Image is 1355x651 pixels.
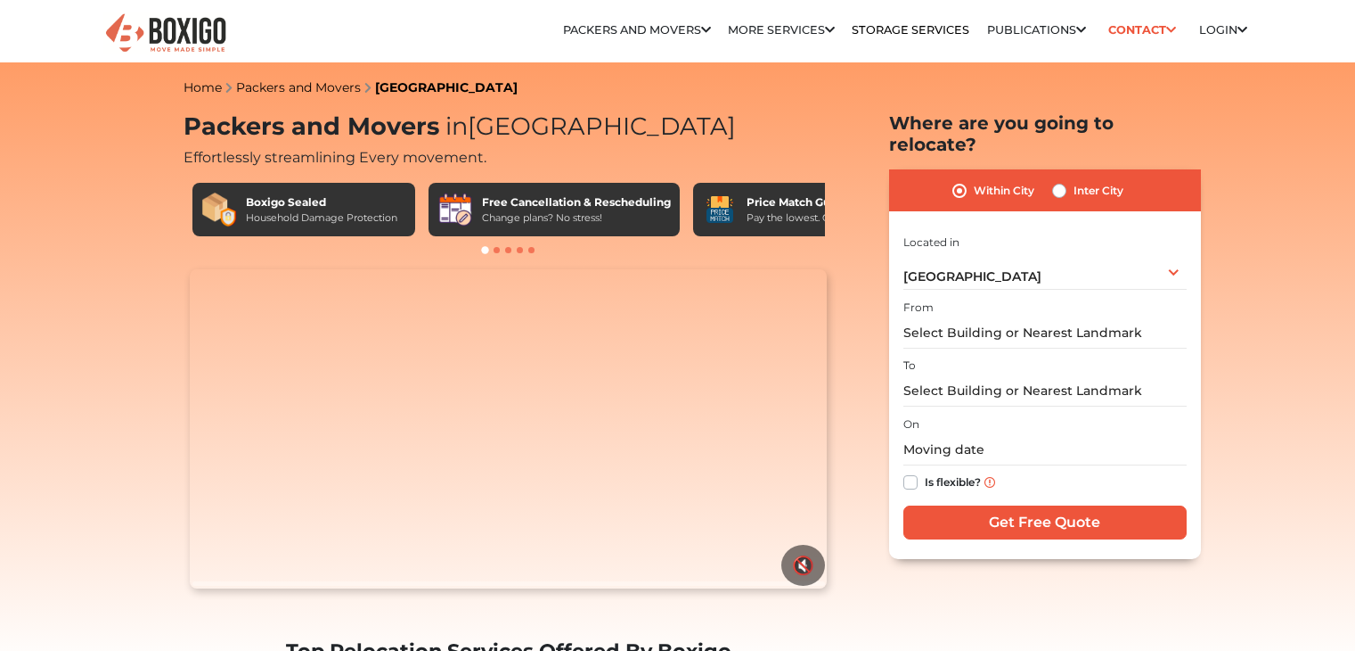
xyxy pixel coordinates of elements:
[1199,23,1247,37] a: Login
[974,180,1034,202] label: Within City
[728,23,835,37] a: More services
[482,194,671,210] div: Free Cancellation & Rescheduling
[903,416,919,433] label: On
[889,112,1201,155] h2: Where are you going to relocate?
[852,23,969,37] a: Storage Services
[439,111,736,141] span: [GEOGRAPHIC_DATA]
[903,235,959,251] label: Located in
[445,111,468,141] span: in
[184,149,486,166] span: Effortlessly streamlining Every movement.
[1103,16,1182,44] a: Contact
[747,210,882,226] div: Pay the lowest. Guaranteed!
[103,12,228,55] img: Boxigo
[925,472,981,490] label: Is flexible?
[903,434,1187,466] input: Moving date
[246,194,397,210] div: Boxigo Sealed
[781,545,825,586] button: 🔇
[984,477,995,488] img: info
[482,210,671,226] div: Change plans? No stress!
[375,79,518,95] a: [GEOGRAPHIC_DATA]
[987,23,1086,37] a: Publications
[1073,180,1123,202] label: Inter City
[236,79,361,95] a: Packers and Movers
[702,192,738,227] img: Price Match Guarantee
[184,79,222,95] a: Home
[563,23,711,37] a: Packers and Movers
[903,506,1187,540] input: Get Free Quote
[246,210,397,226] div: Household Damage Protection
[903,358,916,374] label: To
[190,269,827,589] video: Your browser does not support the video tag.
[201,192,237,227] img: Boxigo Sealed
[437,192,473,227] img: Free Cancellation & Rescheduling
[747,194,882,210] div: Price Match Guarantee
[903,268,1041,284] span: [GEOGRAPHIC_DATA]
[903,300,934,316] label: From
[184,112,834,142] h1: Packers and Movers
[903,317,1187,349] input: Select Building or Nearest Landmark
[903,375,1187,407] input: Select Building or Nearest Landmark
